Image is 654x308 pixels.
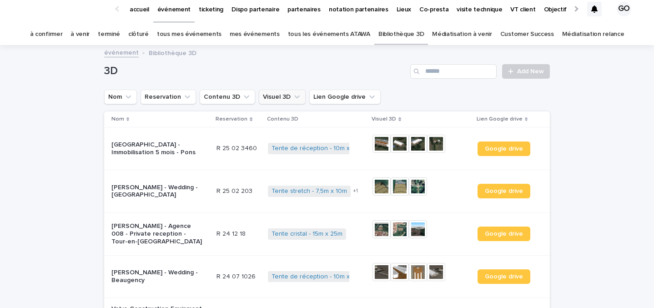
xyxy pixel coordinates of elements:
[272,273,364,281] a: Tente de réception - 10m x 25m
[149,47,196,57] p: Bibliothèque 3D
[111,114,124,124] p: Nom
[104,127,550,170] tr: [GEOGRAPHIC_DATA] - Immobilisation 5 mois - PonsR 25 02 3460R 25 02 3460 Tente de réception - 10m...
[372,114,396,124] p: Visuel 3D
[500,24,554,45] a: Customer Success
[272,230,342,238] a: Tente cristal - 15m x 25m
[478,227,530,241] a: Google drive
[111,222,202,245] p: [PERSON_NAME] - Agence 008 - Private reception - Tour-en-[GEOGRAPHIC_DATA]
[485,231,523,237] span: Google drive
[104,65,407,78] h1: 3D
[141,90,196,104] button: Reservation
[70,24,90,45] a: à venir
[617,2,631,16] div: GO
[216,143,259,152] p: R 25 02 3460
[485,188,523,194] span: Google drive
[128,24,149,45] a: clôturé
[485,273,523,280] span: Google drive
[477,114,523,124] p: Lien Google drive
[30,24,63,45] a: à confirmer
[111,269,202,284] p: [PERSON_NAME] - Wedding - Beaugency
[288,24,370,45] a: tous les événements ATAWA
[111,141,202,157] p: [GEOGRAPHIC_DATA] - Immobilisation 5 mois - Pons
[353,188,358,194] span: + 1
[157,24,221,45] a: tous mes événements
[104,170,550,212] tr: [PERSON_NAME] - Wedding - [GEOGRAPHIC_DATA]R 25 02 203R 25 02 203 Tente stretch - 7,5m x 10m +1Go...
[517,68,544,75] span: Add New
[259,90,306,104] button: Visuel 3D
[216,186,254,195] p: R 25 02 203
[104,212,550,255] tr: [PERSON_NAME] - Agence 008 - Private reception - Tour-en-[GEOGRAPHIC_DATA]R 24 12 18R 24 12 18 Te...
[378,24,424,45] a: Bibliothèque 3D
[98,24,120,45] a: terminé
[216,114,247,124] p: Reservation
[111,184,202,199] p: [PERSON_NAME] - Wedding - [GEOGRAPHIC_DATA]
[309,90,381,104] button: Lien Google drive
[502,64,550,79] a: Add New
[410,64,497,79] input: Search
[478,141,530,156] a: Google drive
[272,145,364,152] a: Tente de réception - 10m x 20m
[200,90,255,104] button: Contenu 3D
[485,146,523,152] span: Google drive
[562,24,624,45] a: Médiatisation relance
[104,255,550,298] tr: [PERSON_NAME] - Wedding - BeaugencyR 24 07 1026R 24 07 1026 Tente de réception - 10m x 25m Google...
[478,184,530,198] a: Google drive
[272,187,347,195] a: Tente stretch - 7,5m x 10m
[216,271,257,281] p: R 24 07 1026
[230,24,280,45] a: mes événements
[104,47,139,57] a: événement
[216,228,247,238] p: R 24 12 18
[432,24,492,45] a: Médiatisation à venir
[104,90,137,104] button: Nom
[267,114,298,124] p: Contenu 3D
[478,269,530,284] a: Google drive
